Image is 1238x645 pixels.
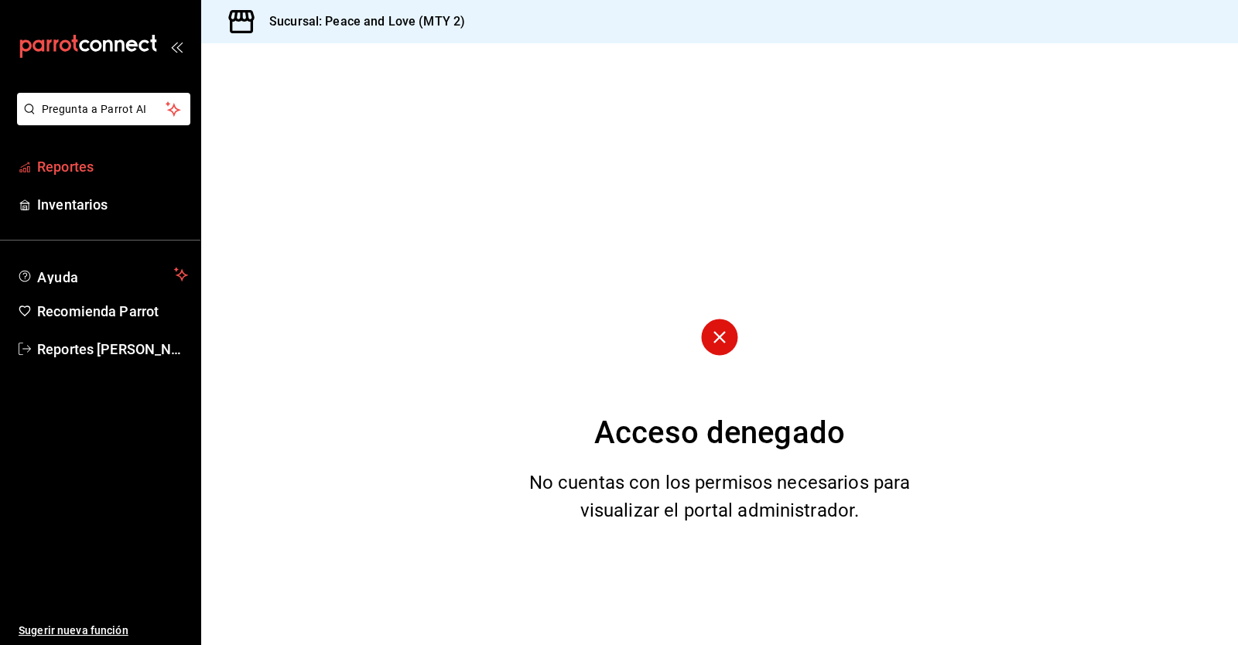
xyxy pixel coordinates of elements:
[257,12,465,31] h3: Sucursal: Peace and Love (MTY 2)
[594,410,845,456] div: Acceso denegado
[510,469,930,524] div: No cuentas con los permisos necesarios para visualizar el portal administrador.
[11,112,190,128] a: Pregunta a Parrot AI
[170,40,183,53] button: open_drawer_menu
[37,156,188,177] span: Reportes
[37,339,188,360] span: Reportes [PERSON_NAME] [PERSON_NAME]
[37,194,188,215] span: Inventarios
[37,301,188,322] span: Recomienda Parrot
[17,93,190,125] button: Pregunta a Parrot AI
[19,623,188,639] span: Sugerir nueva función
[42,101,166,118] span: Pregunta a Parrot AI
[37,265,168,284] span: Ayuda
